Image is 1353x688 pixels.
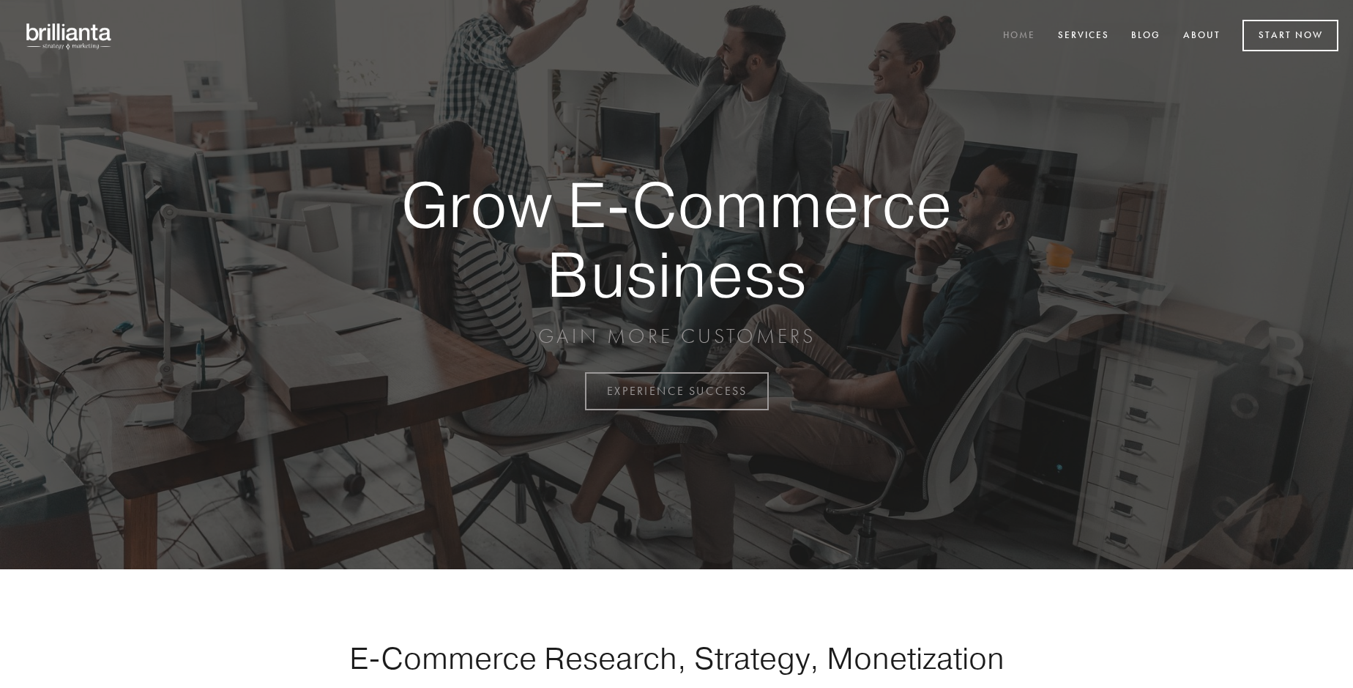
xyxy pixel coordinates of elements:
p: GAIN MORE CUSTOMERS [350,323,1003,349]
h1: E-Commerce Research, Strategy, Monetization [303,640,1050,676]
strong: Grow E-Commerce Business [350,170,1003,308]
a: Services [1048,24,1119,48]
a: Home [994,24,1045,48]
img: brillianta - research, strategy, marketing [15,15,124,57]
a: Start Now [1242,20,1338,51]
a: EXPERIENCE SUCCESS [585,372,769,410]
a: Blog [1122,24,1170,48]
a: About [1174,24,1230,48]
